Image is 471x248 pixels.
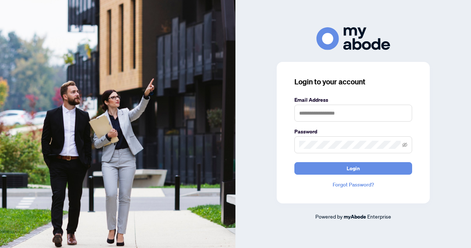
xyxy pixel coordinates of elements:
a: myAbode [344,213,366,221]
h3: Login to your account [294,77,412,87]
span: eye-invisible [402,142,407,147]
label: Email Address [294,96,412,104]
img: ma-logo [316,27,390,50]
span: Login [347,163,360,174]
label: Password [294,128,412,136]
a: Forgot Password? [294,181,412,189]
button: Login [294,162,412,175]
span: Powered by [315,213,343,220]
span: Enterprise [367,213,391,220]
